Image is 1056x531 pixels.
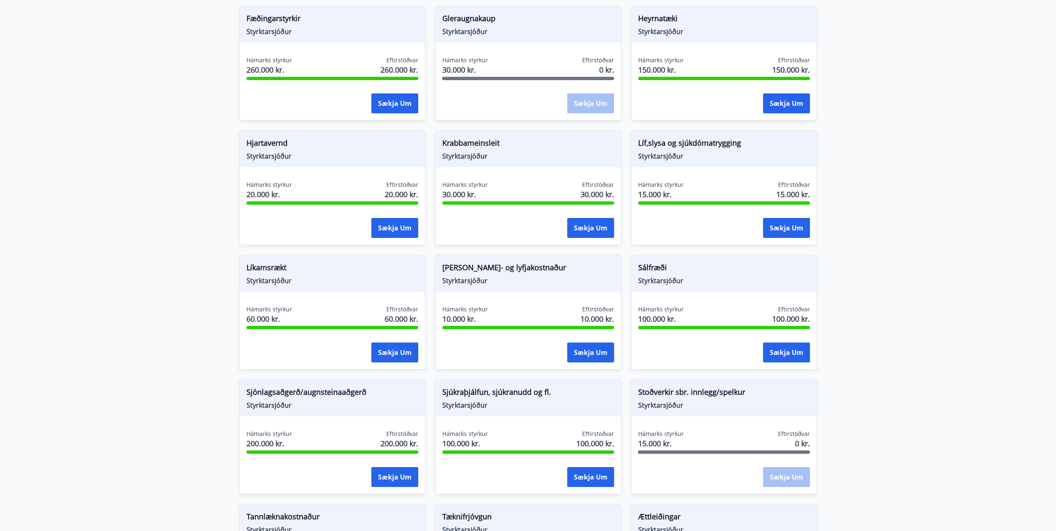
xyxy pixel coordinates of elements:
[246,401,418,410] span: Styrktarsjóður
[582,430,614,438] span: Eftirstöðvar
[638,181,684,189] span: Hámarks styrkur
[442,27,614,36] span: Styrktarsjóður
[371,218,418,238] button: Sækja um
[442,152,614,161] span: Styrktarsjóður
[246,64,292,75] span: 260.000 kr.
[385,313,418,324] span: 60.000 kr.
[580,313,614,324] span: 10.000 kr.
[385,189,418,200] span: 20.000 kr.
[246,438,292,449] span: 200.000 kr.
[380,438,418,449] span: 200.000 kr.
[386,181,418,189] span: Eftirstöðvar
[246,511,418,525] span: Tannlæknakostnaður
[638,430,684,438] span: Hámarks styrkur
[442,64,488,75] span: 30.000 kr.
[638,276,810,285] span: Styrktarsjóður
[442,511,614,525] span: Tæknifrjóvgun
[246,305,292,313] span: Hámarks styrkur
[638,511,810,525] span: Ættleiðingar
[778,181,810,189] span: Eftirstöðvar
[638,13,810,27] span: Heyrnatæki
[442,181,488,189] span: Hámarks styrkur
[442,56,488,64] span: Hámarks styrkur
[442,438,488,449] span: 100.000 kr.
[638,152,810,161] span: Styrktarsjóður
[638,438,684,449] span: 15.000 kr.
[246,262,418,276] span: Líkamsrækt
[638,262,810,276] span: Sálfræði
[778,430,810,438] span: Eftirstöðvar
[246,27,418,36] span: Styrktarsjóður
[246,56,292,64] span: Hámarks styrkur
[582,181,614,189] span: Eftirstöðvar
[246,276,418,285] span: Styrktarsjóður
[776,189,810,200] span: 15.000 kr.
[778,305,810,313] span: Eftirstöðvar
[582,305,614,313] span: Eftirstöðvar
[246,152,418,161] span: Styrktarsjóður
[638,305,684,313] span: Hámarks styrkur
[246,387,418,401] span: Sjónlagsaðgerð/augnsteinaaðgerð
[442,13,614,27] span: Gleraugnakaup
[442,137,614,152] span: Krabbameinsleit
[599,64,614,75] span: 0 kr.
[380,64,418,75] span: 260.000 kr.
[795,438,810,449] span: 0 kr.
[442,430,488,438] span: Hámarks styrkur
[442,305,488,313] span: Hámarks styrkur
[442,189,488,200] span: 30.000 kr.
[246,313,292,324] span: 60.000 kr.
[246,181,292,189] span: Hámarks styrkur
[246,13,418,27] span: Fæðingarstyrkir
[778,56,810,64] span: Eftirstöðvar
[246,189,292,200] span: 20.000 kr.
[638,189,684,200] span: 15.000 kr.
[371,343,418,362] button: Sækja um
[638,401,810,410] span: Styrktarsjóður
[638,27,810,36] span: Styrktarsjóður
[386,430,418,438] span: Eftirstöðvar
[371,93,418,113] button: Sækja um
[442,276,614,285] span: Styrktarsjóður
[638,137,810,152] span: Líf,slysa og sjúkdómatrygging
[763,93,810,113] button: Sækja um
[582,56,614,64] span: Eftirstöðvar
[442,313,488,324] span: 10.000 kr.
[638,387,810,401] span: Stoðverkir sbr. innlegg/spelkur
[246,430,292,438] span: Hámarks styrkur
[567,218,614,238] button: Sækja um
[772,313,810,324] span: 100.000 kr.
[638,56,684,64] span: Hámarks styrkur
[442,387,614,401] span: Sjúkraþjálfun, sjúkranudd og fl.
[442,401,614,410] span: Styrktarsjóður
[442,262,614,276] span: [PERSON_NAME]- og lyfjakostnaður
[567,343,614,362] button: Sækja um
[246,137,418,152] span: Hjartavernd
[763,343,810,362] button: Sækja um
[386,305,418,313] span: Eftirstöðvar
[580,189,614,200] span: 30.000 kr.
[371,467,418,487] button: Sækja um
[567,467,614,487] button: Sækja um
[763,218,810,238] button: Sækja um
[576,438,614,449] span: 100.000 kr.
[638,313,684,324] span: 100.000 kr.
[772,64,810,75] span: 150.000 kr.
[386,56,418,64] span: Eftirstöðvar
[638,64,684,75] span: 150.000 kr.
